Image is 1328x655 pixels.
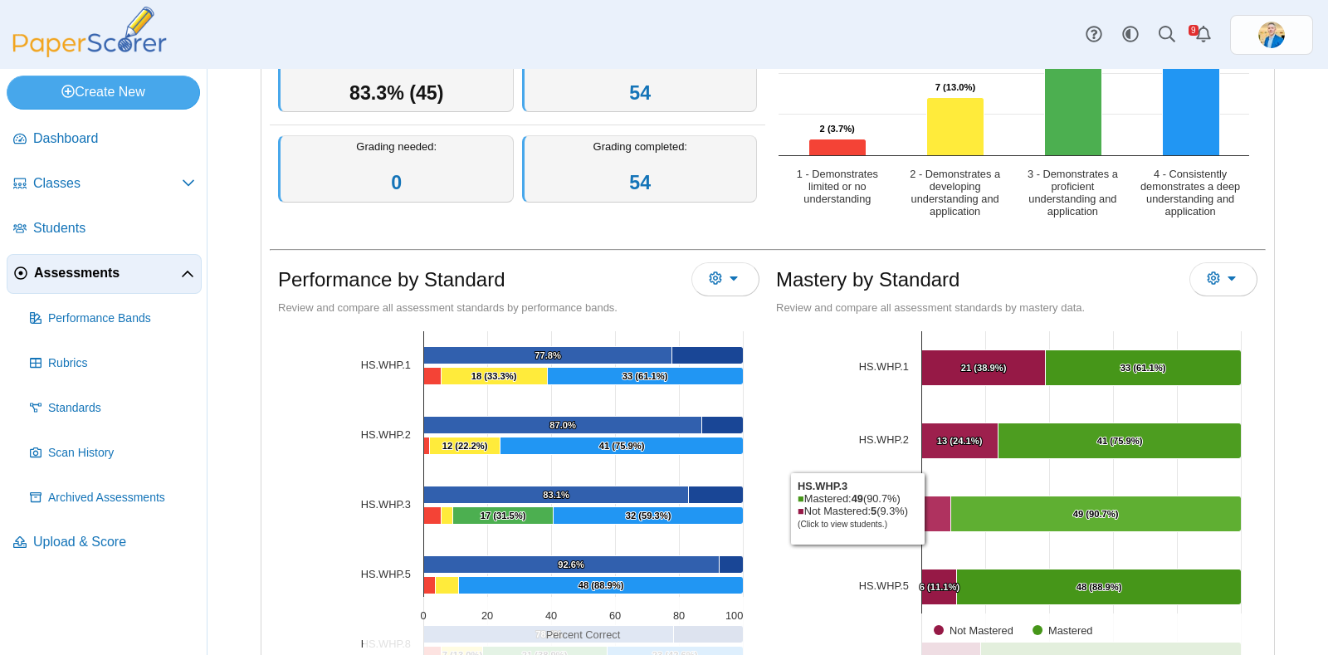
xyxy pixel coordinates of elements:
a: HS.WHP.1 [859,360,909,373]
path: [object Object], 2. 1 - Demonstrates limited or no understanding. [424,577,436,594]
g: Average Percent Correct, bar series 2 of 6 with 5 bars. [424,347,720,643]
a: Assessments [7,254,202,294]
a: [object Object] [361,568,411,580]
tspan: HS.WHP.8 [361,638,411,650]
text: 40 [545,609,557,622]
text: Percent Correct [546,628,621,641]
text: Not Mastered [950,624,1013,637]
text: 20 [481,609,493,622]
path: [object Object], 77.77777777777777. Average Percent Correct. [424,347,672,364]
a: [object Object] [361,498,411,511]
a: Standards [23,389,202,428]
path: [object Object], 33. Mastered. [1046,350,1242,386]
path: [object Object], 48. Mastered. [957,569,1242,605]
path: [object Object], 12. 2 - Demonstrates a developing understanding and application. [430,437,500,455]
span: Assessments [34,264,181,282]
a: Rubrics [23,344,202,384]
a: Dashboard [7,120,202,159]
path: [object Object], 18. 2 - Demonstrates a developing understanding and application. [442,368,548,385]
span: Upload & Score [33,533,195,551]
button: Show Not Mastered [934,623,1014,638]
tspan: HS.WHP.3 [859,506,909,519]
span: Archived Assessments [48,490,195,506]
path: [object Object], 17. 3 - Demonstrates a proficient understanding and application. [453,507,554,525]
path: [object Object], 12.962962962962962. Average Percent Not Correct. [702,417,744,434]
span: Scan History [48,445,195,462]
text: 48 (88.9%) [1077,582,1122,592]
path: [object Object], 92.5925925925926. Average Percent Correct. [424,556,720,574]
path: [object Object], 3. 1 - Demonstrates limited or no understanding. [424,368,442,385]
a: [object Object] [361,359,411,371]
span: 83.3% (45) [349,82,443,104]
a: HS.WHP.5 [859,579,909,592]
div: Chart. Highcharts interactive chart. [776,323,1257,655]
text: 80 [673,609,685,622]
path: [object Object], 4. 2 - Demonstrates a developing understanding and application. [436,577,459,594]
text: 17 (31.5%) [481,511,526,521]
text: 92.6% [558,560,584,569]
a: [object Object] [361,638,411,650]
text: 60 [609,609,621,622]
a: HS.WHP.2 [859,433,909,446]
a: 54 [629,82,651,104]
h1: Mastery by Standard [776,266,959,294]
path: [object Object], 22.22222222222223. Average Percent Not Correct. [672,347,744,364]
a: Students [7,209,202,249]
text: 13 (24.1%) [937,436,983,446]
tspan: HS.WHP.5 [361,568,411,580]
a: 54 [629,172,651,193]
text: 49 (90.7%) [1073,509,1119,519]
button: More options [691,262,759,296]
text: 12 (22.2%) [442,441,488,451]
text: 87.0% [549,420,576,430]
text: Mastered [1048,624,1092,637]
img: ps.jrF02AmRZeRNgPWo [1258,22,1285,48]
span: Travis McFarland [1258,22,1285,48]
g: Average Percent Not Correct, bar series 1 of 6 with 5 bars. [672,347,744,643]
div: Review and compare all assessment standards by mastery data. [776,301,1257,315]
text: 21 (38.9%) [961,363,1007,373]
text: 100 [725,609,743,622]
text: 83.1% [543,490,569,500]
path: [object Object], 2. 2 - Demonstrates a developing understanding and application. [442,507,453,525]
text: 4 - Consistently demonstrates a deep understanding and application [1140,168,1240,218]
text: 1 - Demonstrates limited or no understanding [797,168,878,205]
path: [object Object], 7.407407407407405. Average Percent Not Correct. [720,556,744,574]
text: 7 (13.0%) [935,82,976,92]
a: [object Object] [361,428,411,441]
a: Archived Assessments [23,478,202,518]
a: Upload & Score [7,523,202,563]
path: 2 - Demonstrates a developing understanding and application, 7. Overall Assessment Performance. [927,98,984,156]
path: [object Object], 16.931205555555522. Average Percent Not Correct. [689,486,744,504]
path: [object Object], 48. 4 - Consistently demonstrates a deep understanding and application. [459,577,744,594]
path: [object Object], 21.604937037037047. Average Percent Not Correct. [674,626,744,643]
path: [object Object], 78.39506296296295. Average Percent Correct. [424,626,674,643]
div: Review and compare all assessment standards by performance bands. [278,301,759,315]
tspan: HS.WHP.2 [361,428,411,441]
h1: Performance by Standard [278,266,505,294]
tspan: HS.WHP.3 [361,498,411,511]
a: Performance Bands [23,299,202,339]
path: [object Object], 41. 4 - Consistently demonstrates a deep understanding and application. [500,437,744,455]
text: 41 (75.9%) [599,441,645,451]
a: PaperScorer [7,46,173,60]
path: [object Object], 87.03703703703704. Average Percent Correct. [424,417,702,434]
path: [object Object], 5. Not Mastered. [922,496,951,532]
text: 0 [420,609,426,622]
text: 41 (75.9%) [1097,436,1143,446]
path: 1 - Demonstrates limited or no understanding, 2. Overall Assessment Performance. [809,139,867,156]
path: [object Object], 3. 1 - Demonstrates limited or no understanding. [424,507,442,525]
path: [object Object], 13. Not Mastered. [922,423,998,459]
text: 78.4% [535,629,562,639]
text: 18 (33.3%) [471,371,517,381]
span: Standards [48,400,195,417]
a: Create New [7,76,200,109]
span: Rubrics [48,355,195,372]
text: 6 (11.1%) [920,582,960,592]
path: [object Object], 21. Not Mastered. [922,350,1046,386]
span: Classes [33,174,182,193]
span: Students [33,219,195,237]
span: Performance Bands [48,310,195,327]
